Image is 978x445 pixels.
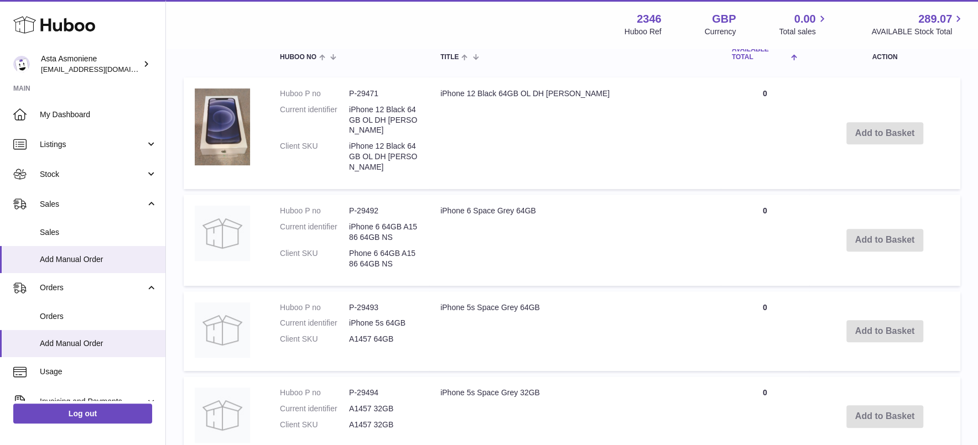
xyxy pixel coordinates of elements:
[779,27,828,37] span: Total sales
[13,56,30,72] img: onlyipsales@gmail.com
[349,334,418,344] dd: A1457 64GB
[280,54,316,61] span: Huboo no
[280,404,349,414] dt: Current identifier
[779,12,828,37] a: 0.00 Total sales
[429,291,721,371] td: iPhone 5s Space Grey 64GB
[721,291,809,371] td: 0
[637,12,662,27] strong: 2346
[732,46,789,60] span: AVAILABLE Total
[280,388,349,398] dt: Huboo P no
[280,88,349,99] dt: Huboo P no
[871,12,965,37] a: 289.07 AVAILABLE Stock Total
[349,420,418,430] dd: A1457 32GB
[40,199,145,210] span: Sales
[712,12,736,27] strong: GBP
[349,388,418,398] dd: P-29494
[41,54,141,75] div: Asta Asmoniene
[195,302,250,358] img: iPhone 5s Space Grey 64GB
[40,169,145,180] span: Stock
[280,248,349,269] dt: Client SKU
[40,338,157,349] span: Add Manual Order
[721,77,809,189] td: 0
[13,404,152,423] a: Log out
[429,195,721,285] td: iPhone 6 Space Grey 64GB
[280,104,349,136] dt: Current identifier
[721,195,809,285] td: 0
[280,334,349,344] dt: Client SKU
[195,206,250,261] img: iPhone 6 Space Grey 64GB
[349,104,418,136] dd: iPhone 12 Black 64GB OL DH [PERSON_NAME]
[280,141,349,172] dt: Client SKU
[40,282,145,293] span: Orders
[195,388,250,443] img: iPhone 5s Space Grey 32GB
[280,206,349,216] dt: Huboo P no
[429,77,721,189] td: iPhone 12 Black 64GB OL DH [PERSON_NAME]
[871,27,965,37] span: AVAILABLE Stock Total
[40,367,157,377] span: Usage
[280,222,349,243] dt: Current identifier
[349,88,418,99] dd: P-29471
[280,302,349,313] dt: Huboo P no
[705,27,736,37] div: Currency
[40,396,145,407] span: Invoicing and Payments
[349,404,418,414] dd: A1457 32GB
[440,54,459,61] span: Title
[195,88,250,165] img: iPhone 12 Black 64GB OL DH Jim
[280,420,349,430] dt: Client SKU
[794,12,816,27] span: 0.00
[40,227,157,238] span: Sales
[41,65,163,74] span: [EMAIL_ADDRESS][DOMAIN_NAME]
[349,318,418,328] dd: iPhone 5s 64GB
[918,12,952,27] span: 289.07
[625,27,662,37] div: Huboo Ref
[40,139,145,150] span: Listings
[349,222,418,243] dd: iPhone 6 64GB A1586 64GB NS
[349,141,418,172] dd: iPhone 12 Black 64GB OL DH [PERSON_NAME]
[349,302,418,313] dd: P-29493
[40,254,157,265] span: Add Manual Order
[809,35,960,71] th: Action
[40,109,157,120] span: My Dashboard
[280,318,349,328] dt: Current identifier
[349,206,418,216] dd: P-29492
[40,311,157,322] span: Orders
[349,248,418,269] dd: Phone 6 64GB A1586 64GB NS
